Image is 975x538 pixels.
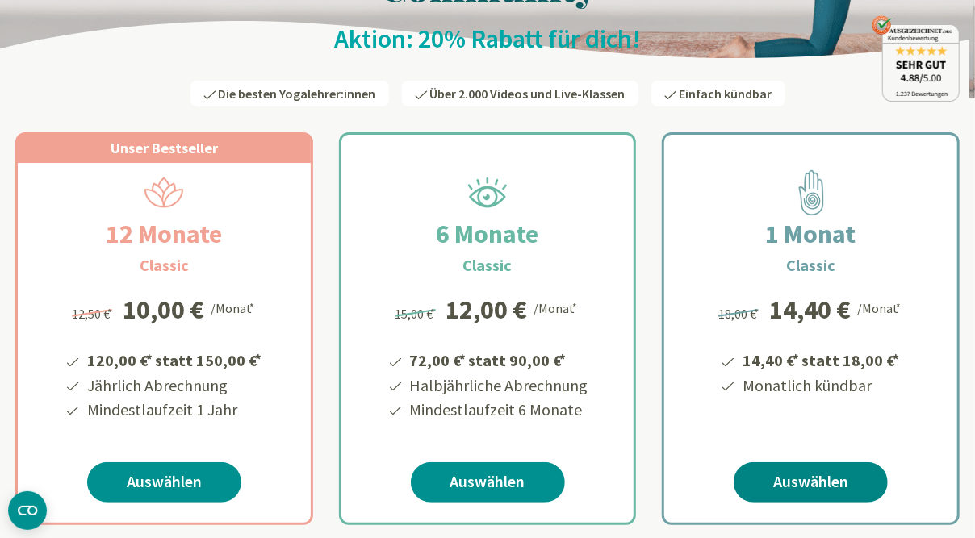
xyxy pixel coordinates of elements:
li: Mindestlaufzeit 1 Jahr [85,398,264,422]
img: ausgezeichnet_badge.png [872,15,960,102]
li: Mindestlaufzeit 6 Monate [408,398,588,422]
li: Jährlich Abrechnung [85,373,264,398]
a: Auswählen [734,462,888,503]
div: 10,00 € [123,297,204,323]
li: 120,00 € statt 150,00 € [85,346,264,373]
li: 14,40 € statt 18,00 € [740,346,902,373]
span: Die besten Yogalehrer:innen [219,85,376,102]
a: Auswählen [87,462,241,503]
div: /Monat [534,297,580,318]
li: 72,00 € statt 90,00 € [408,346,588,373]
span: Über 2.000 Videos und Live-Klassen [430,85,626,102]
div: 14,40 € [769,297,851,323]
h2: 1 Monat [727,215,895,253]
li: Halbjährliche Abrechnung [408,373,588,398]
a: Auswählen [411,462,565,503]
span: Einfach kündbar [680,85,772,102]
button: CMP-Widget öffnen [8,491,47,530]
h3: Classic [786,253,835,277]
div: /Monat [211,297,257,318]
span: 12,50 € [72,306,115,322]
h2: 6 Monate [398,215,578,253]
h2: 12 Monate [67,215,261,253]
div: 12,00 € [446,297,528,323]
span: 18,00 € [718,306,761,322]
h3: Classic [140,253,189,277]
h2: Aktion: 20% Rabatt für dich! [15,23,960,55]
span: Unser Bestseller [111,139,218,157]
li: Monatlich kündbar [740,373,902,398]
div: /Monat [857,297,903,318]
h3: Classic [463,253,513,277]
span: 15,00 € [395,306,438,322]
